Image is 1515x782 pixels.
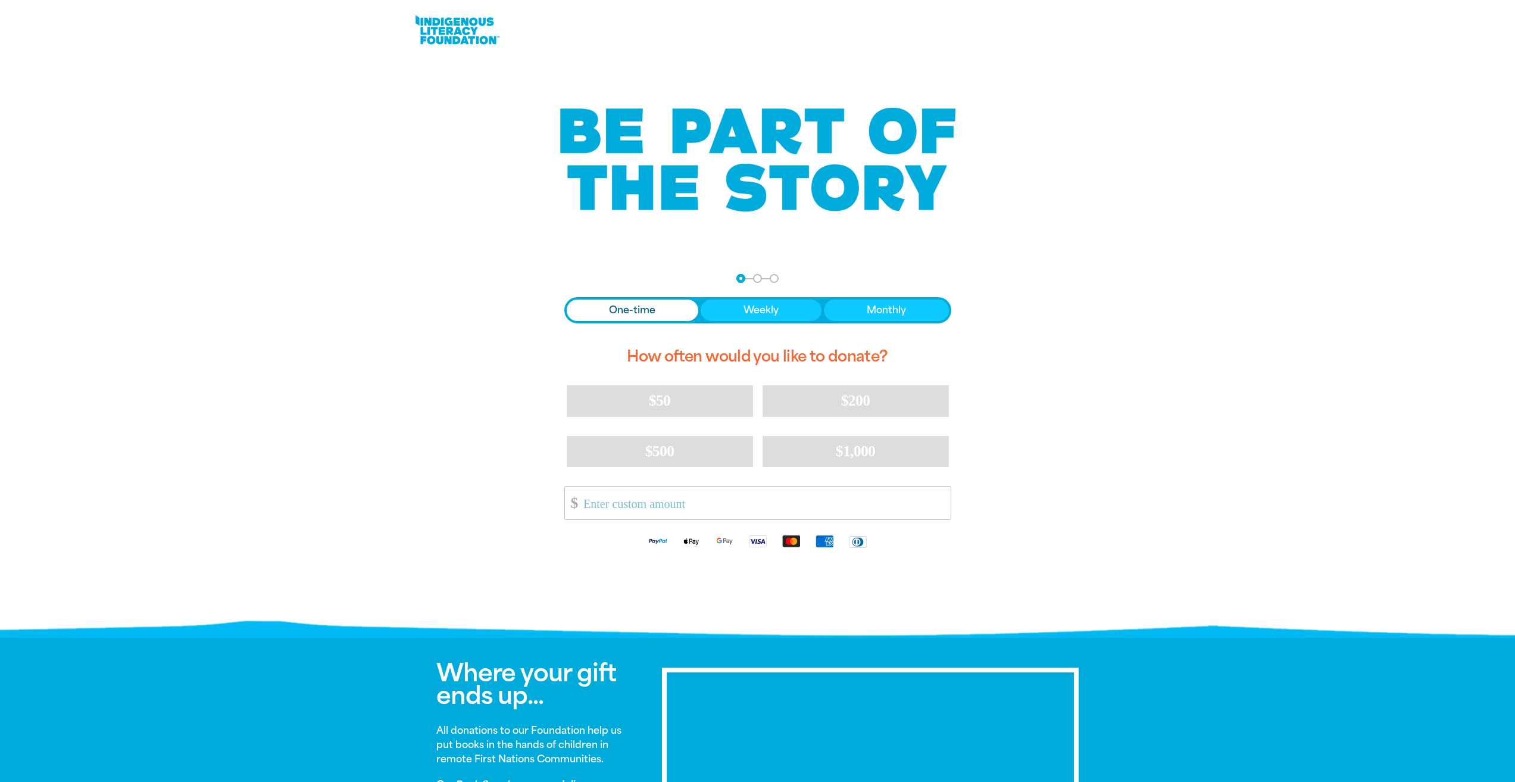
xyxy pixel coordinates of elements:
[744,303,779,317] span: Weekly
[436,659,616,710] span: Where your gift ends up...
[763,385,949,416] button: $200
[565,490,578,516] span: $
[741,534,774,548] img: Visa logo
[836,443,876,460] span: $1,000
[649,392,670,409] span: $50
[808,534,841,548] img: American Express logo
[567,300,699,321] button: One-time
[824,300,949,321] button: Monthly
[549,84,966,236] img: Be part of the story
[708,534,741,548] img: Google Pay logo
[564,525,951,557] div: Available payment methods
[575,487,950,519] input: Enter custom amount
[841,535,874,549] img: Diners Club logo
[770,274,779,283] button: Navigate to step 3 of 3 to enter your payment details
[774,534,808,548] img: Mastercard logo
[674,534,708,548] img: Apple Pay logo
[841,392,870,409] span: $200
[641,534,674,548] img: Paypal logo
[564,297,951,323] div: Donation frequency
[567,436,753,467] button: $500
[736,274,745,283] button: Navigate to step 1 of 3 to enter your donation amount
[701,300,821,321] button: Weekly
[753,274,762,283] button: Navigate to step 2 of 3 to enter your details
[645,443,674,460] span: $500
[609,303,655,317] span: One-time
[763,436,949,467] button: $1,000
[436,725,621,765] strong: All donations to our Foundation help us put books in the hands of children in remote First Nation...
[567,385,753,416] button: $50
[564,338,951,376] h2: How often would you like to donate?
[867,303,906,317] span: Monthly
